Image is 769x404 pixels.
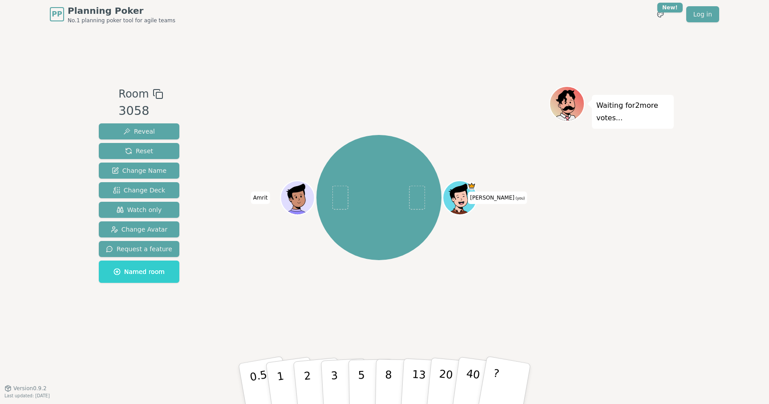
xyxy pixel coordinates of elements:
[657,3,683,12] div: New!
[106,245,172,253] span: Request a feature
[125,147,153,155] span: Reset
[444,182,476,214] button: Click to change your avatar
[99,261,179,283] button: Named room
[68,4,175,17] span: Planning Poker
[50,4,175,24] a: PPPlanning PokerNo.1 planning poker tool for agile teams
[123,127,155,136] span: Reveal
[99,182,179,198] button: Change Deck
[52,9,62,20] span: PP
[4,385,47,392] button: Version0.9.2
[596,99,669,124] p: Waiting for 2 more votes...
[99,143,179,159] button: Reset
[13,385,47,392] span: Version 0.9.2
[99,163,179,179] button: Change Name
[99,241,179,257] button: Request a feature
[113,267,165,276] span: Named room
[686,6,719,22] a: Log in
[99,221,179,237] button: Change Avatar
[251,192,270,204] span: Click to change your name
[68,17,175,24] span: No.1 planning poker tool for agile teams
[118,102,163,120] div: 3058
[468,182,476,190] span: Mike is the host
[117,205,162,214] span: Watch only
[112,166,166,175] span: Change Name
[99,202,179,218] button: Watch only
[514,196,525,200] span: (you)
[111,225,168,234] span: Change Avatar
[4,393,50,398] span: Last updated: [DATE]
[118,86,149,102] span: Room
[468,192,527,204] span: Click to change your name
[652,6,668,22] button: New!
[99,123,179,139] button: Reveal
[113,186,165,195] span: Change Deck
